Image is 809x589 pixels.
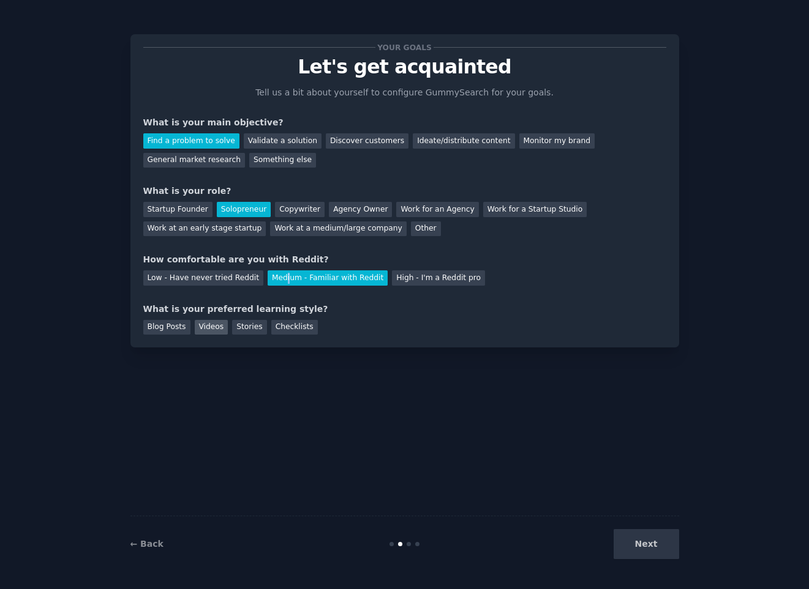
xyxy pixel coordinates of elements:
div: Work at a medium/large company [270,221,406,237]
div: Validate a solution [244,133,322,149]
div: Low - Have never tried Reddit [143,270,263,286]
div: How comfortable are you with Reddit? [143,253,666,266]
div: Work for a Startup Studio [483,202,587,217]
div: Copywriter [275,202,325,217]
div: High - I'm a Reddit pro [392,270,485,286]
div: What is your role? [143,185,666,198]
div: Solopreneur [217,202,271,217]
div: Work for an Agency [396,202,478,217]
div: Videos [195,320,228,335]
div: Something else [249,153,316,168]
div: Startup Founder [143,202,213,217]
div: Work at an early stage startup [143,221,266,237]
div: What is your main objective? [143,116,666,129]
div: What is your preferred learning style? [143,303,666,316]
div: Medium - Familiar with Reddit [268,270,388,286]
div: Checklists [271,320,318,335]
span: Your goals [375,41,434,54]
div: Stories [232,320,266,335]
div: Monitor my brand [519,133,595,149]
div: Agency Owner [329,202,392,217]
p: Tell us a bit about yourself to configure GummySearch for your goals. [250,86,559,99]
div: Blog Posts [143,320,190,335]
p: Let's get acquainted [143,56,666,78]
div: Discover customers [326,133,408,149]
div: Find a problem to solve [143,133,239,149]
div: Other [411,221,441,237]
a: ← Back [130,539,164,549]
div: General market research [143,153,246,168]
div: Ideate/distribute content [413,133,514,149]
